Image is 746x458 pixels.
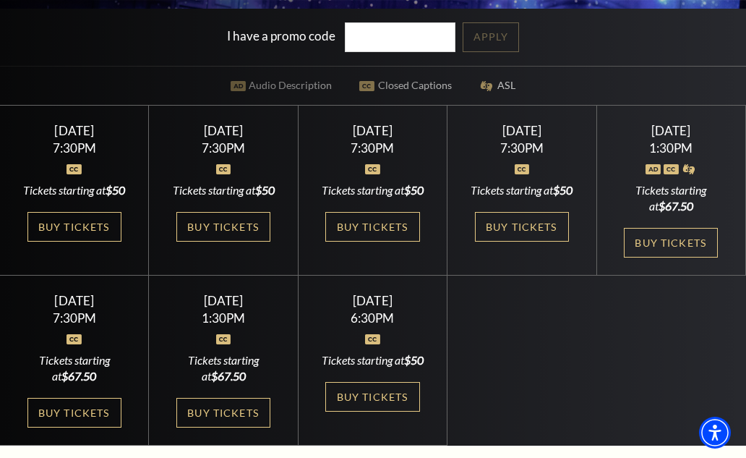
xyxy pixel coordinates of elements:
[316,312,430,324] div: 6:30PM
[465,182,579,198] div: Tickets starting at
[27,398,121,428] a: Buy Tickets
[166,123,280,138] div: [DATE]
[166,182,280,198] div: Tickets starting at
[325,382,419,412] a: Buy Tickets
[17,293,132,308] div: [DATE]
[17,352,132,385] div: Tickets starting at
[699,417,731,449] div: Accessibility Menu
[166,293,280,308] div: [DATE]
[17,142,132,154] div: 7:30PM
[316,123,430,138] div: [DATE]
[27,212,121,242] a: Buy Tickets
[614,123,728,138] div: [DATE]
[17,312,132,324] div: 7:30PM
[211,369,246,383] span: $67.50
[624,228,718,258] a: Buy Tickets
[614,142,728,154] div: 1:30PM
[166,142,280,154] div: 7:30PM
[61,369,96,383] span: $67.50
[614,182,728,215] div: Tickets starting at
[316,293,430,308] div: [DATE]
[465,142,579,154] div: 7:30PM
[316,142,430,154] div: 7:30PM
[316,352,430,368] div: Tickets starting at
[553,183,573,197] span: $50
[255,183,275,197] span: $50
[325,212,419,242] a: Buy Tickets
[166,312,280,324] div: 1:30PM
[404,183,424,197] span: $50
[176,398,270,428] a: Buy Tickets
[404,353,424,367] span: $50
[176,212,270,242] a: Buy Tickets
[106,183,125,197] span: $50
[475,212,569,242] a: Buy Tickets
[659,199,693,213] span: $67.50
[166,352,280,385] div: Tickets starting at
[316,182,430,198] div: Tickets starting at
[465,123,579,138] div: [DATE]
[17,123,132,138] div: [DATE]
[17,182,132,198] div: Tickets starting at
[227,28,335,43] label: I have a promo code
